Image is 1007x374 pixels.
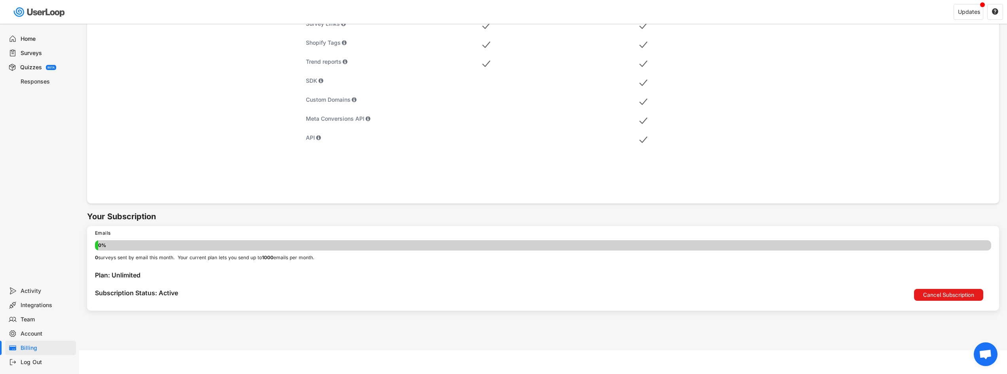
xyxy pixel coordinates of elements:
img: MobileAcceptMajor.svg [639,20,647,32]
div: Emails [95,230,174,236]
div: Plan: Unlimited [95,271,991,281]
img: MobileAcceptMajor.svg [639,96,647,108]
div: Meta Conversions API [306,115,467,123]
img: MobileAcceptMajor.svg [639,115,647,127]
text:  [992,8,998,15]
strong: 0 [95,254,98,260]
img: userloop-logo-01.svg [12,4,68,20]
div: 0% [97,240,990,251]
button: Cancel Subscription [914,289,983,301]
img: MobileAcceptMajor.svg [639,58,647,70]
div: Trend reports [306,58,467,66]
div: SDK [306,77,467,85]
div: Account [21,330,73,338]
div: Open chat [974,342,998,366]
img: MobileAcceptMajor.svg [639,77,647,89]
img: MobileAcceptMajor.svg [482,39,490,51]
div: surveys sent by email this month. Your current plan lets you send up to emails per month. [95,254,991,261]
div: Responses [21,78,73,85]
img: MobileAcceptMajor.svg [482,20,490,32]
strong: 1000 [262,254,273,260]
div: Activity [21,287,73,295]
img: MobileAcceptMajor.svg [639,134,647,146]
div: BETA [47,66,55,69]
div: Team [21,316,73,323]
div: API [306,134,467,142]
button:  [992,8,999,15]
img: MobileAcceptMajor.svg [639,39,647,51]
div: Subscription Status: Active [95,289,914,299]
div: Home [21,35,73,43]
div: Quizzes [20,64,42,71]
div: Integrations [21,302,73,309]
div: Billing [21,344,73,352]
img: MobileAcceptMajor.svg [482,58,490,70]
div: Surveys [21,49,73,57]
div: Custom Domains [306,96,467,104]
div: Log Out [21,359,73,366]
h6: Your Subscription [87,211,1007,222]
div: Updates [958,9,980,15]
div: Shopify Tags [306,39,467,47]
